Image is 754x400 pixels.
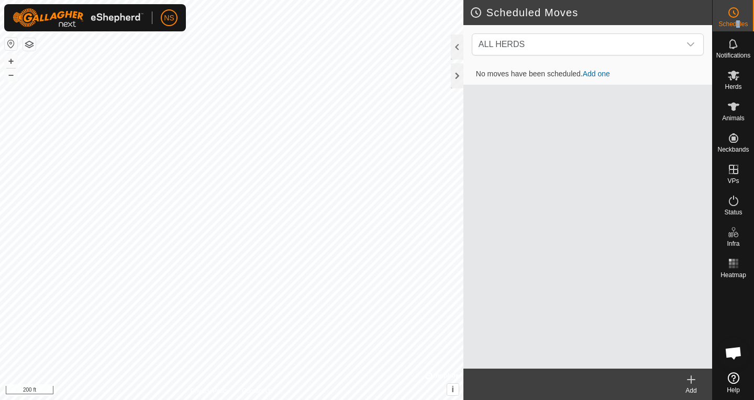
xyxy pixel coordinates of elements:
[164,13,174,24] span: NS
[717,146,749,153] span: Neckbands
[479,40,525,49] span: ALL HERDS
[447,384,459,395] button: i
[190,386,229,396] a: Privacy Policy
[718,21,748,27] span: Schedules
[670,386,712,395] div: Add
[718,337,749,369] div: Open chat
[716,52,750,59] span: Notifications
[468,70,618,78] span: No moves have been scheduled.
[727,241,739,247] span: Infra
[722,115,745,121] span: Animals
[725,84,741,90] span: Herds
[5,38,17,50] button: Reset Map
[13,8,143,27] img: Gallagher Logo
[23,38,36,51] button: Map Layers
[680,34,701,55] div: dropdown trigger
[713,368,754,397] a: Help
[583,70,610,78] a: Add one
[242,386,273,396] a: Contact Us
[5,55,17,67] button: +
[724,209,742,215] span: Status
[5,68,17,81] button: –
[470,6,712,19] h2: Scheduled Moves
[727,178,739,184] span: VPs
[720,272,746,278] span: Heatmap
[727,387,740,393] span: Help
[452,385,454,394] span: i
[474,34,680,55] span: ALL HERDS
